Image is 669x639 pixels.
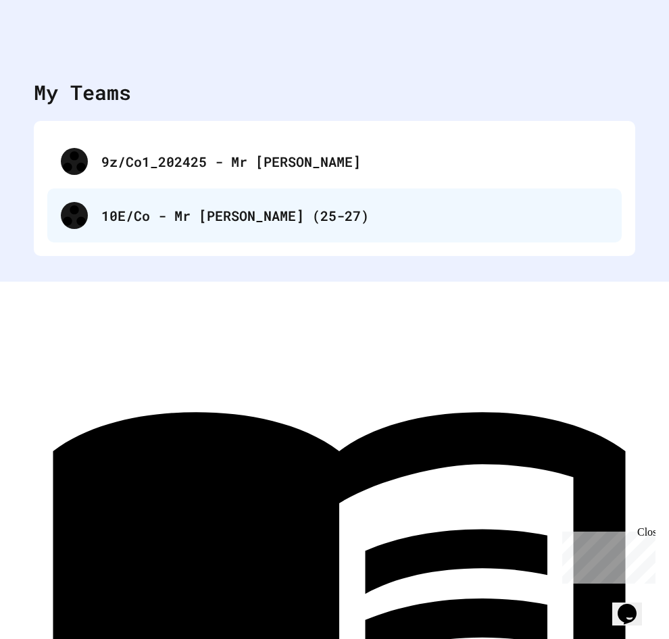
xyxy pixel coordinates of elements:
div: My Teams [34,77,131,107]
iframe: chat widget [557,526,655,584]
div: 10E/Co - Mr [PERSON_NAME] (25-27) [47,188,622,242]
div: Chat with us now!Close [5,5,93,86]
div: 9z/Co1_202425 - Mr [PERSON_NAME] [47,134,622,188]
div: 9z/Co1_202425 - Mr [PERSON_NAME] [101,151,608,172]
iframe: chat widget [612,585,655,625]
div: 10E/Co - Mr [PERSON_NAME] (25-27) [101,205,608,226]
